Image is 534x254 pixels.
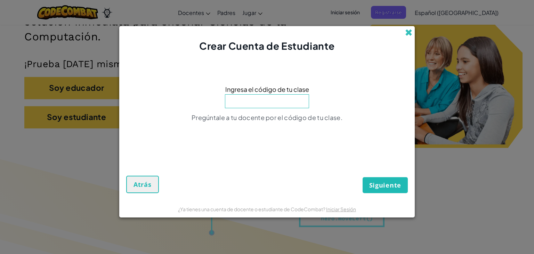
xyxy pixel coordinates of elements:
button: Atrás [126,176,159,193]
span: Atrás [133,180,152,189]
button: Siguiente [363,177,408,193]
span: Pregúntale a tu docente por el código de tu clase. [192,113,342,121]
span: ¿Ya tienes una cuenta de docente o estudiante de CodeCombat? [178,206,326,212]
a: Iniciar Sesión [326,206,356,212]
span: Siguiente [369,181,401,189]
span: Crear Cuenta de Estudiante [199,40,335,52]
span: Ingresa el código de tu clase [225,84,309,94]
